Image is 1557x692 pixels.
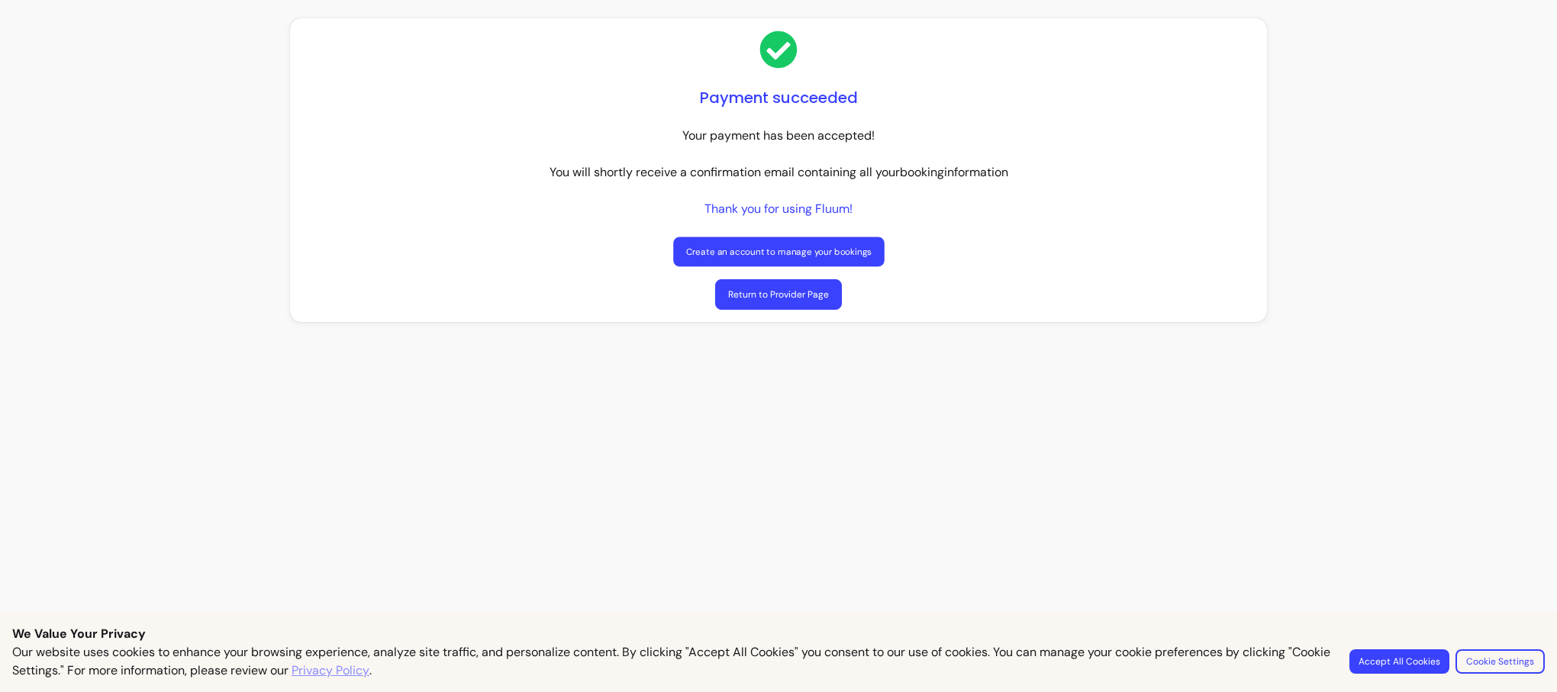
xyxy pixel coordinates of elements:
p: Thank you for using Fluum! [704,200,853,218]
p: You will shortly receive a confirmation email containing all your booking information [550,163,1008,182]
p: Our website uses cookies to enhance your browsing experience, analyze site traffic, and personali... [12,643,1331,680]
a: Return to Provider Page [715,279,842,310]
a: Create an account to manage your bookings [673,237,884,267]
h1: Payment succeeded [700,87,858,108]
p: We Value Your Privacy [12,625,1545,643]
a: Privacy Policy [292,661,369,680]
p: Your payment has been accepted! [682,127,875,145]
button: Cookie Settings [1455,649,1545,674]
button: Accept All Cookies [1349,649,1449,674]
